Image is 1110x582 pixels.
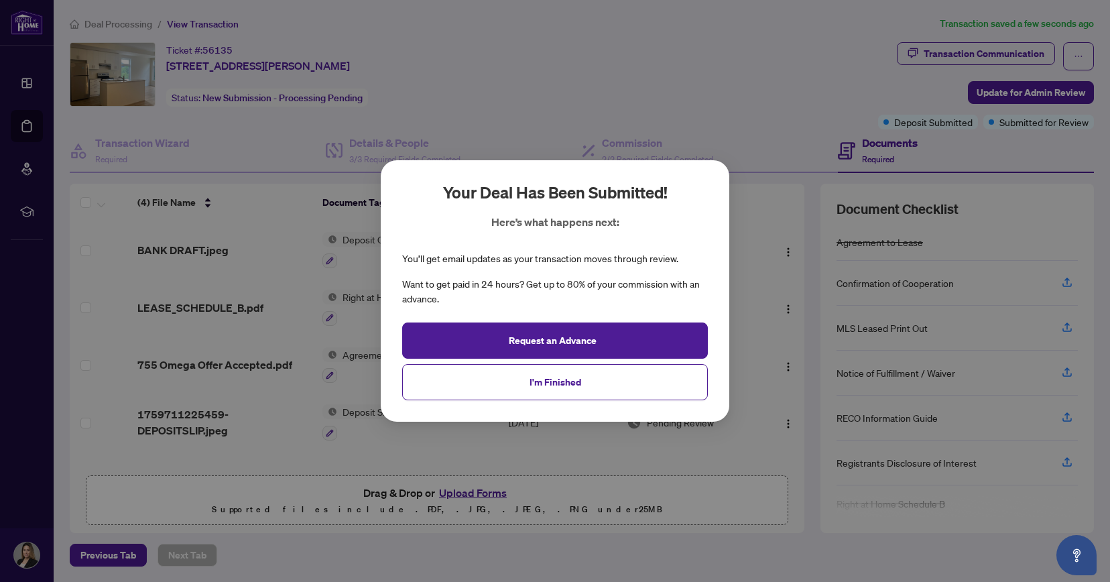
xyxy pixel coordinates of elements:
span: Request an Advance [509,330,597,351]
button: I'm Finished [402,364,708,400]
span: I'm Finished [530,371,581,393]
button: Request an Advance [402,323,708,359]
div: Want to get paid in 24 hours? Get up to 80% of your commission with an advance. [402,277,708,306]
h2: Your deal has been submitted! [443,182,668,203]
button: Open asap [1056,535,1097,575]
p: Here’s what happens next: [491,214,619,230]
div: You’ll get email updates as your transaction moves through review. [402,251,678,266]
